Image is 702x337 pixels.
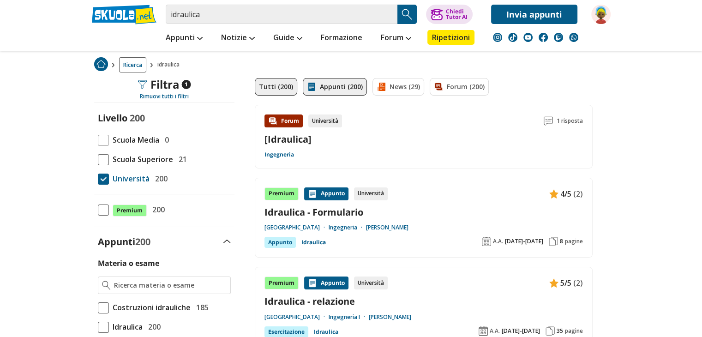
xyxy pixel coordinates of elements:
a: Guide [271,30,305,47]
a: Notizie [219,30,257,47]
span: Scuola Superiore [109,153,173,165]
span: Università [109,173,150,185]
button: Search Button [397,5,417,24]
a: Idraulica - relazione [264,295,583,307]
a: [GEOGRAPHIC_DATA] [264,313,329,321]
span: 1 [181,80,191,89]
div: Premium [264,187,299,200]
div: Premium [264,277,299,289]
span: (2) [573,277,583,289]
img: Ricerca materia o esame [102,281,111,290]
img: instagram [493,33,502,42]
span: pagine [565,327,583,335]
label: Appunti [98,235,150,248]
a: Ingegneria [264,151,294,158]
span: [DATE]-[DATE] [505,238,543,245]
span: idraulica [157,57,183,72]
div: Filtra [138,78,191,91]
img: Forum contenuto [268,116,277,126]
img: Filtra filtri mobile [138,80,147,89]
img: Anno accademico [479,326,488,336]
label: Livello [98,112,127,124]
div: Forum [264,114,303,127]
div: Chiedi Tutor AI [445,9,467,20]
span: 185 [192,301,209,313]
span: (2) [573,188,583,200]
img: Appunti contenuto [549,189,558,199]
span: 200 [149,204,165,216]
a: Ricerca [119,57,146,72]
img: youtube [523,33,533,42]
span: Scuola Media [109,134,159,146]
a: Forum [378,30,414,47]
a: News (29) [372,78,424,96]
span: 200 [144,321,161,333]
img: Appunti contenuto [549,278,558,288]
div: Università [308,114,342,127]
a: Idraulica - Formulario [264,206,583,218]
img: Apri e chiudi sezione [223,240,231,243]
span: 35 [557,327,563,335]
a: Invia appunti [491,5,577,24]
a: Appunti [163,30,205,47]
img: Commenti lettura [544,116,553,126]
button: ChiediTutor AI [426,5,473,24]
a: Forum (200) [430,78,489,96]
div: Appunto [304,187,348,200]
span: Idraulica [109,321,143,333]
a: [PERSON_NAME] [369,313,411,321]
span: 5/5 [560,277,571,289]
img: Appunti contenuto [308,189,317,199]
a: [Idraulica] [264,133,312,145]
img: twitch [554,33,563,42]
span: 200 [130,112,145,124]
a: [PERSON_NAME] [366,224,408,231]
div: Appunto [304,277,348,289]
span: 4/5 [560,188,571,200]
span: 1 risposta [557,114,583,127]
img: devitisgaia [591,5,611,24]
a: Appunti (200) [303,78,367,96]
span: [DATE]-[DATE] [502,327,540,335]
label: Materia o esame [98,258,159,268]
img: Appunti contenuto [308,278,317,288]
span: Premium [113,205,147,217]
span: 200 [151,173,168,185]
span: pagine [565,238,583,245]
img: tiktok [508,33,517,42]
img: facebook [539,33,548,42]
div: Rimuovi tutti i filtri [94,93,234,100]
img: Forum filtro contenuto [434,82,443,91]
a: [GEOGRAPHIC_DATA] [264,224,329,231]
a: Home [94,57,108,72]
input: Ricerca materia o esame [114,281,226,290]
span: Costruzioni idrauliche [109,301,191,313]
div: Appunto [264,237,296,248]
img: Pagine [549,237,558,246]
a: Ingegneria I [329,313,369,321]
div: Università [354,277,388,289]
span: 0 [161,134,169,146]
a: Ingegneria [329,224,366,231]
img: WhatsApp [569,33,578,42]
div: Università [354,187,388,200]
a: Idraulica [301,237,326,248]
span: A.A. [490,327,500,335]
img: Anno accademico [482,237,491,246]
img: News filtro contenuto [377,82,386,91]
a: Ripetizioni [427,30,474,45]
img: Home [94,57,108,71]
img: Cerca appunti, riassunti o versioni [400,7,414,21]
span: 200 [135,235,150,248]
a: Tutti (200) [255,78,297,96]
a: Formazione [318,30,365,47]
span: 21 [175,153,187,165]
img: Appunti filtro contenuto attivo [307,82,316,91]
img: Pagine [546,326,555,336]
span: 8 [560,238,563,245]
span: A.A. [493,238,503,245]
input: Cerca appunti, riassunti o versioni [166,5,397,24]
